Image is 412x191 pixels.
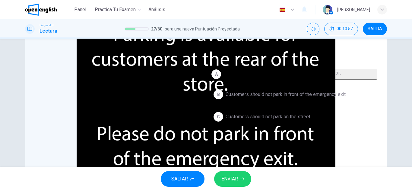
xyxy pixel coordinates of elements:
div: B [214,90,223,99]
span: SALIDA [368,27,382,31]
div: Silenciar [307,23,319,35]
button: BCustomers should not park in front of the emergency exit. [211,87,377,102]
span: Panel [74,6,86,13]
div: Ocultar [324,23,358,35]
img: es [279,8,286,12]
span: Análisis [148,6,165,13]
button: Análisis [146,4,168,15]
span: para una nueva Puntuación Proyectada [165,25,240,33]
button: CCustomers should not park on the street. [211,109,377,124]
span: Linguaskill [40,23,54,27]
div: C [214,112,223,122]
span: Customers should not park on the street. [226,113,311,120]
img: OpenEnglish logo [25,4,57,16]
span: SALTAR [171,175,188,183]
button: SALIDA [363,23,387,35]
a: OpenEnglish logo [25,4,71,16]
div: A [211,69,221,79]
button: Panel [71,4,90,15]
button: Practica tu examen [92,4,144,15]
div: [PERSON_NAME] [337,6,370,13]
button: 00:10:57 [324,23,358,35]
span: 27 / 60 [151,25,162,33]
img: Profile picture [323,5,332,14]
button: SALTAR [161,171,204,187]
span: 00:10:57 [337,27,353,31]
span: ENVIAR [221,175,238,183]
button: ENVIAR [214,171,251,187]
span: Practica tu examen [95,6,136,13]
span: Customers should not park in front of the emergency exit. [226,91,347,98]
h1: Lectura [40,27,57,35]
